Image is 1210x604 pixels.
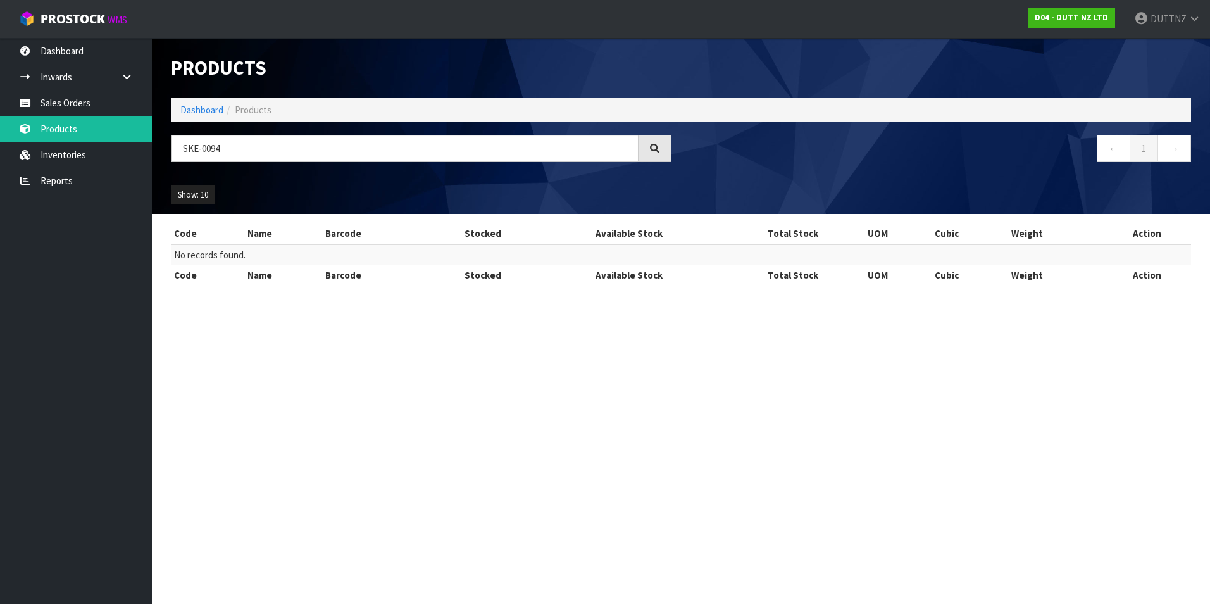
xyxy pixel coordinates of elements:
th: Total Stock [721,223,864,244]
span: Products [235,104,271,116]
nav: Page navigation [690,135,1191,166]
a: Dashboard [180,104,223,116]
th: Stocked [428,265,537,286]
th: Barcode [322,265,428,286]
th: Cubic [932,265,1008,286]
th: UOM [864,265,932,286]
th: Code [171,265,244,286]
a: ← [1097,135,1130,162]
th: Cubic [932,223,1008,244]
img: cube-alt.png [19,11,35,27]
th: Stocked [428,223,537,244]
input: Search products [171,135,639,162]
small: WMS [108,14,127,26]
th: Available Stock [537,265,721,286]
th: Total Stock [721,265,864,286]
td: No records found. [171,244,1191,265]
strong: D04 - DUTT NZ LTD [1035,12,1108,23]
th: Name [244,223,322,244]
a: → [1157,135,1191,162]
h1: Products [171,57,671,79]
th: Name [244,265,322,286]
span: ProStock [41,11,105,27]
th: Available Stock [537,223,721,244]
a: 1 [1130,135,1158,162]
th: Action [1104,223,1191,244]
th: Weight [1008,223,1104,244]
button: Show: 10 [171,185,215,205]
th: UOM [864,223,932,244]
th: Weight [1008,265,1104,286]
th: Code [171,223,244,244]
th: Barcode [322,223,428,244]
th: Action [1104,265,1191,286]
span: DUTTNZ [1151,13,1187,25]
